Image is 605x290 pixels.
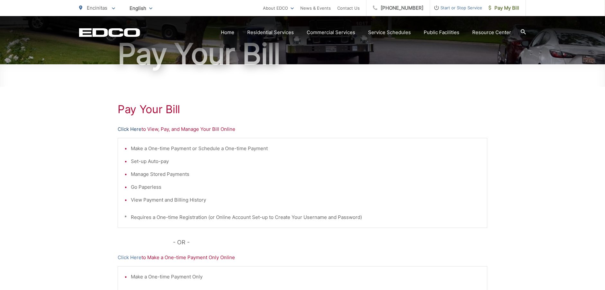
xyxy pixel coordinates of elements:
[131,196,481,204] li: View Payment and Billing History
[118,103,487,116] h1: Pay Your Bill
[118,125,141,133] a: Click Here
[118,254,141,261] a: Click Here
[131,183,481,191] li: Go Paperless
[307,29,355,36] a: Commercial Services
[221,29,234,36] a: Home
[131,273,481,281] li: Make a One-time Payment Only
[87,5,107,11] span: Encinitas
[79,38,526,70] h1: Pay Your Bill
[131,145,481,152] li: Make a One-time Payment or Schedule a One-time Payment
[124,213,481,221] p: * Requires a One-time Registration (or Online Account Set-up to Create Your Username and Password)
[125,3,157,14] span: English
[131,158,481,165] li: Set-up Auto-pay
[337,4,360,12] a: Contact Us
[79,28,140,37] a: EDCD logo. Return to the homepage.
[118,125,487,133] p: to View, Pay, and Manage Your Bill Online
[368,29,411,36] a: Service Schedules
[489,4,519,12] span: Pay My Bill
[247,29,294,36] a: Residential Services
[300,4,331,12] a: News & Events
[472,29,511,36] a: Resource Center
[131,170,481,178] li: Manage Stored Payments
[173,238,488,247] p: - OR -
[118,254,487,261] p: to Make a One-time Payment Only Online
[263,4,294,12] a: About EDCO
[424,29,459,36] a: Public Facilities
